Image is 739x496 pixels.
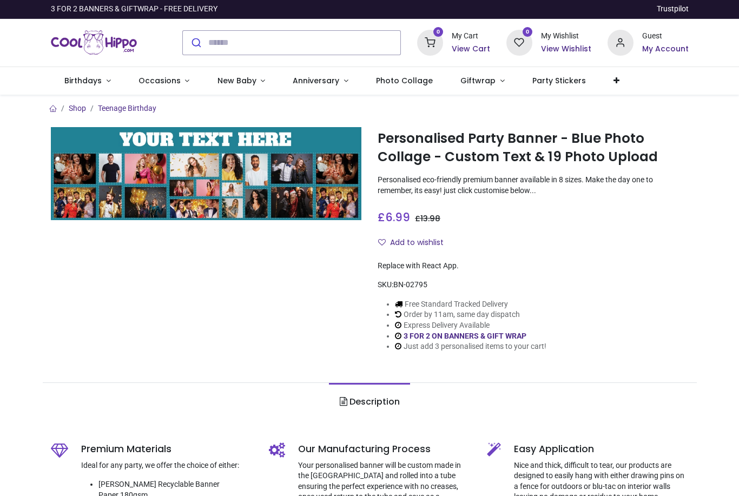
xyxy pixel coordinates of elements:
[452,44,490,55] a: View Cart
[541,31,591,42] div: My Wishlist
[378,280,689,290] div: SKU:
[203,67,279,95] a: New Baby
[64,75,102,86] span: Birthdays
[541,44,591,55] a: View Wishlist
[415,213,440,224] span: £
[378,129,689,167] h1: Personalised Party Banner - Blue Photo Collage - Custom Text & 19 Photo Upload
[51,28,137,58] a: Logo of Cool Hippo
[447,67,519,95] a: Giftwrap
[378,209,410,225] span: £
[657,4,689,15] a: Trustpilot
[460,75,496,86] span: Giftwrap
[217,75,256,86] span: New Baby
[420,213,440,224] span: 13.98
[433,27,444,37] sup: 0
[523,27,533,37] sup: 0
[378,175,689,196] p: Personalised eco-friendly premium banner available in 8 sizes. Make the day one to remember, its ...
[298,442,471,456] h5: Our Manufacturing Process
[395,309,546,320] li: Order by 11am, same day dispatch
[183,31,208,55] button: Submit
[514,442,689,456] h5: Easy Application
[378,239,386,246] i: Add to wishlist
[51,127,362,220] img: Personalised Party Banner - Blue Photo Collage - Custom Text & 19 Photo Upload
[385,209,410,225] span: 6.99
[124,67,203,95] a: Occasions
[378,261,689,272] div: Replace with React App.
[69,104,86,113] a: Shop
[376,75,433,86] span: Photo Collage
[395,320,546,331] li: Express Delivery Available
[506,37,532,46] a: 0
[51,67,125,95] a: Birthdays
[98,104,156,113] a: Teenage Birthday
[378,234,453,252] button: Add to wishlistAdd to wishlist
[417,37,443,46] a: 0
[81,442,253,456] h5: Premium Materials
[393,280,427,289] span: BN-02795
[51,4,217,15] div: 3 FOR 2 BANNERS & GIFTWRAP - FREE DELIVERY
[138,75,181,86] span: Occasions
[642,31,689,42] div: Guest
[404,332,526,340] a: 3 FOR 2 ON BANNERS & GIFT WRAP
[51,28,137,58] img: Cool Hippo
[452,31,490,42] div: My Cart
[395,341,546,352] li: Just add 3 personalised items to your cart!
[279,67,362,95] a: Anniversary
[329,383,410,421] a: Description
[532,75,586,86] span: Party Stickers
[642,44,689,55] a: My Account
[81,460,253,471] p: Ideal for any party, we offer the choice of either:
[293,75,339,86] span: Anniversary
[395,299,546,310] li: Free Standard Tracked Delivery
